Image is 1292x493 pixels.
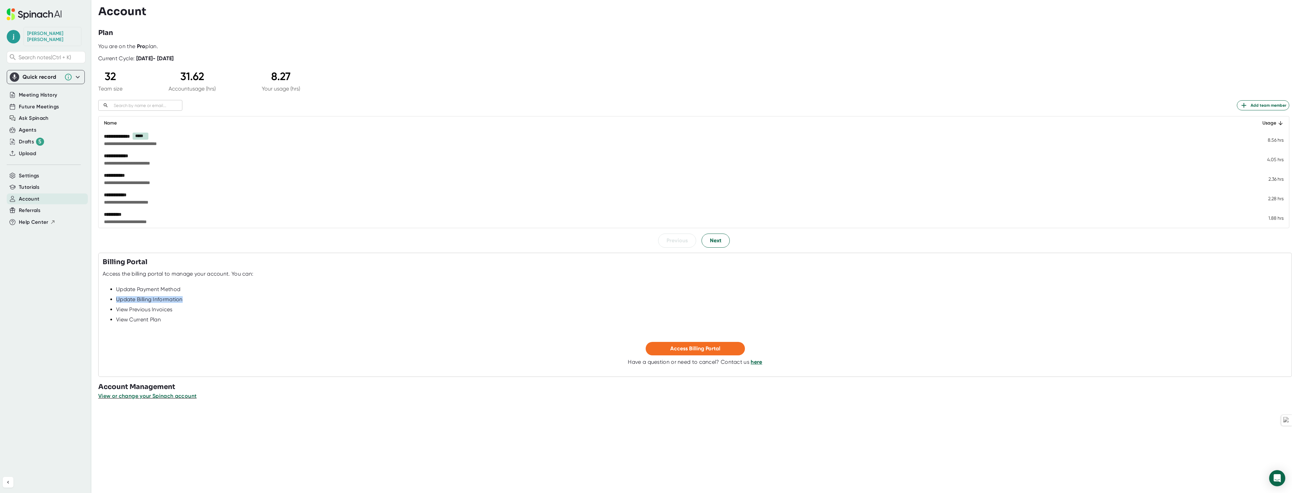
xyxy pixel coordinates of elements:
[111,102,182,109] input: Search by name or email...
[116,286,1288,293] div: Update Payment Method
[19,103,59,111] button: Future Meetings
[19,54,83,61] span: Search notes (Ctrl + K)
[262,85,300,92] div: Your usage (hrs)
[19,195,39,203] button: Account
[1246,130,1289,150] td: 8.56 hrs
[667,237,688,245] span: Previous
[98,5,146,18] h3: Account
[136,55,174,62] b: [DATE] - [DATE]
[1246,150,1289,169] td: 4.05 hrs
[116,316,1288,323] div: View Current Plan
[646,342,745,355] button: Access Billing Portal
[98,382,1292,392] h3: Account Management
[19,114,49,122] button: Ask Spinach
[103,257,147,267] h3: Billing Portal
[98,85,122,92] div: Team size
[98,43,1289,50] div: You are on the plan.
[751,359,762,365] a: here
[19,138,44,146] button: Drafts 5
[1240,101,1286,109] span: Add team member
[710,237,721,245] span: Next
[169,85,216,92] div: Account usage (hrs)
[169,70,216,83] div: 31.62
[27,31,78,42] div: James Arterburn
[137,43,146,49] b: Pro
[98,28,113,38] h3: Plan
[23,74,61,80] div: Quick record
[19,138,44,146] div: Drafts
[116,296,1288,303] div: Update Billing Information
[19,91,57,99] button: Meeting History
[1246,208,1289,228] td: 1.88 hrs
[103,271,253,277] div: Access the billing portal to manage your account. You can:
[19,183,39,191] button: Tutorials
[670,345,720,352] span: Access Billing Portal
[19,218,56,226] button: Help Center
[19,207,40,214] button: Referrals
[104,119,1241,127] div: Name
[1237,100,1289,110] button: Add team member
[628,359,762,365] div: Have a question or need to cancel? Contact us
[1246,189,1289,208] td: 2.28 hrs
[98,70,122,83] div: 32
[3,477,13,488] button: Collapse sidebar
[19,150,36,157] button: Upload
[702,234,730,248] button: Next
[19,172,39,180] button: Settings
[7,30,20,43] span: j
[98,392,196,400] button: View or change your Spinach account
[98,393,196,399] span: View or change your Spinach account
[1246,169,1289,189] td: 2.36 hrs
[10,70,82,84] div: Quick record
[19,126,36,134] button: Agents
[262,70,300,83] div: 8.27
[1252,119,1284,127] div: Usage
[116,306,1288,313] div: View Previous Invoices
[658,234,696,248] button: Previous
[19,218,48,226] span: Help Center
[36,138,44,146] div: 5
[1269,470,1285,486] div: Open Intercom Messenger
[98,55,174,62] div: Current Cycle:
